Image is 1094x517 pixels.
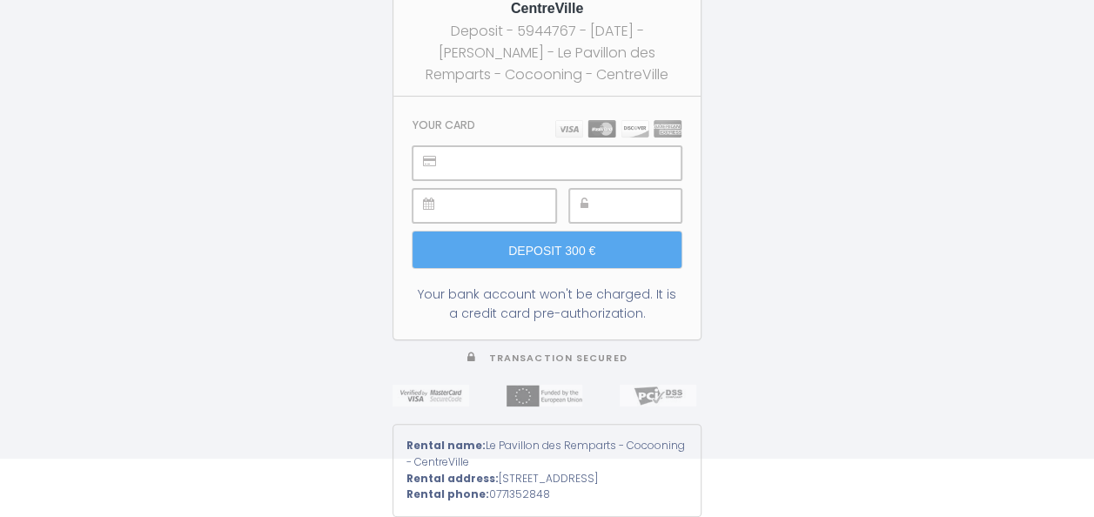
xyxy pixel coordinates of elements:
strong: Rental address: [406,471,499,486]
img: carts.png [555,120,681,138]
div: Deposit - 5944767 - [DATE] - [PERSON_NAME] - Le Pavillon des Remparts - Cocooning - CentreVille [409,20,685,85]
iframe: Casella di inserimento sicuro della data di scadenza [452,190,555,222]
span: Transaction secured [489,352,628,365]
h3: Your card [413,118,475,131]
strong: Rental phone: [406,487,489,501]
iframe: Casella di inserimento sicuro del numero di carta [452,147,681,179]
div: Your bank account won't be charged. It is a credit card pre-authorization. [413,285,681,323]
div: 0771352848 [406,487,688,503]
div: Le Pavillon des Remparts - Cocooning - CentreVille [406,438,688,471]
iframe: Casella di inserimento sicuro del CVC [608,190,681,222]
strong: Rental name: [406,438,486,453]
div: [STREET_ADDRESS] [406,471,688,487]
input: Deposit 300 € [413,232,681,268]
